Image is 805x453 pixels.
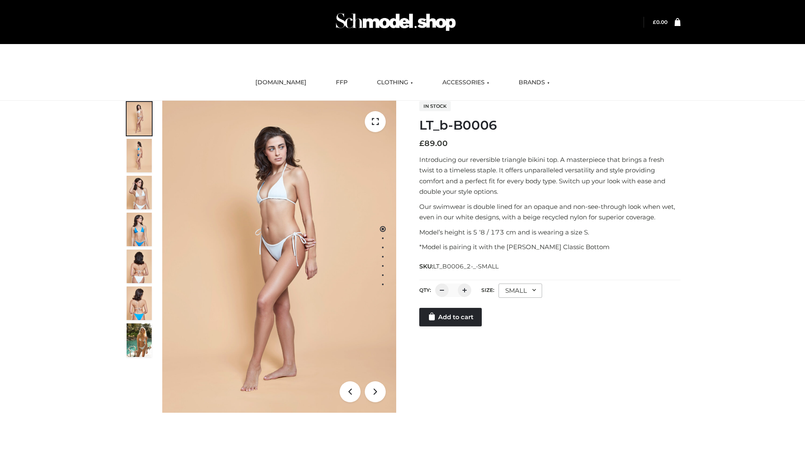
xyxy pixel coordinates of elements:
p: Introducing our reversible triangle bikini top. A masterpiece that brings a fresh twist to a time... [419,154,680,197]
a: ACCESSORIES [436,73,496,92]
label: Size: [481,287,494,293]
span: £ [653,19,656,25]
span: In stock [419,101,451,111]
h1: LT_b-B0006 [419,118,680,133]
bdi: 0.00 [653,19,667,25]
img: ArielClassicBikiniTop_CloudNine_AzureSky_OW114ECO_7-scaled.jpg [127,250,152,283]
a: £0.00 [653,19,667,25]
img: ArielClassicBikiniTop_CloudNine_AzureSky_OW114ECO_2-scaled.jpg [127,139,152,172]
a: CLOTHING [371,73,419,92]
a: [DOMAIN_NAME] [249,73,313,92]
a: FFP [330,73,354,92]
img: ArielClassicBikiniTop_CloudNine_AzureSky_OW114ECO_8-scaled.jpg [127,286,152,320]
img: Schmodel Admin 964 [333,5,459,39]
label: QTY: [419,287,431,293]
span: SKU: [419,261,499,271]
img: ArielClassicBikiniTop_CloudNine_AzureSky_OW114ECO_1 [162,101,396,413]
span: LT_B0006_2-_-SMALL [433,263,499,270]
a: BRANDS [512,73,556,92]
p: *Model is pairing it with the [PERSON_NAME] Classic Bottom [419,242,680,253]
span: £ [419,139,424,148]
img: ArielClassicBikiniTop_CloudNine_AzureSky_OW114ECO_1-scaled.jpg [127,102,152,135]
img: Arieltop_CloudNine_AzureSky2.jpg [127,323,152,357]
p: Model’s height is 5 ‘8 / 173 cm and is wearing a size S. [419,227,680,238]
img: ArielClassicBikiniTop_CloudNine_AzureSky_OW114ECO_4-scaled.jpg [127,213,152,246]
img: ArielClassicBikiniTop_CloudNine_AzureSky_OW114ECO_3-scaled.jpg [127,176,152,209]
div: SMALL [499,284,542,298]
p: Our swimwear is double lined for an opaque and non-see-through look when wet, even in our white d... [419,201,680,223]
bdi: 89.00 [419,139,448,148]
a: Add to cart [419,308,482,326]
